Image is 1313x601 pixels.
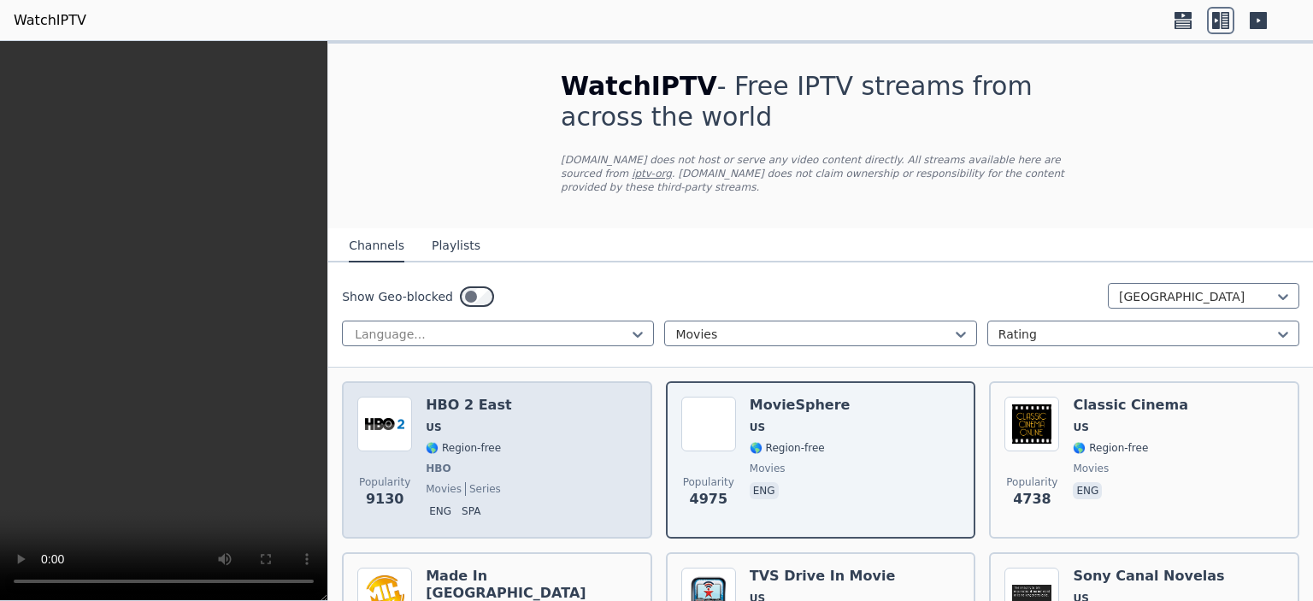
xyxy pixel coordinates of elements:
[750,397,851,414] h6: MovieSphere
[1073,441,1148,455] span: 🌎 Region-free
[681,397,736,451] img: MovieSphere
[750,462,786,475] span: movies
[1073,568,1224,585] h6: Sony Canal Novelas
[561,71,717,101] span: WatchIPTV
[1073,482,1102,499] p: eng
[683,475,734,489] span: Popularity
[1004,397,1059,451] img: Classic Cinema
[14,10,86,31] a: WatchIPTV
[690,489,728,510] span: 4975
[1073,421,1088,434] span: US
[426,462,450,475] span: HBO
[750,482,779,499] p: eng
[561,71,1080,133] h1: - Free IPTV streams from across the world
[1013,489,1051,510] span: 4738
[357,397,412,451] img: HBO 2 East
[632,168,672,180] a: iptv-org
[750,421,765,434] span: US
[458,503,484,520] p: spa
[426,503,455,520] p: eng
[1073,462,1109,475] span: movies
[1006,475,1057,489] span: Popularity
[750,441,825,455] span: 🌎 Region-free
[561,153,1080,194] p: [DOMAIN_NAME] does not host or serve any video content directly. All streams available here are s...
[426,441,501,455] span: 🌎 Region-free
[465,482,501,496] span: series
[750,568,896,585] h6: TVS Drive In Movie
[359,475,410,489] span: Popularity
[432,230,480,262] button: Playlists
[426,397,511,414] h6: HBO 2 East
[426,421,441,434] span: US
[349,230,404,262] button: Channels
[426,482,462,496] span: movies
[1073,397,1188,414] h6: Classic Cinema
[366,489,404,510] span: 9130
[342,288,453,305] label: Show Geo-blocked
